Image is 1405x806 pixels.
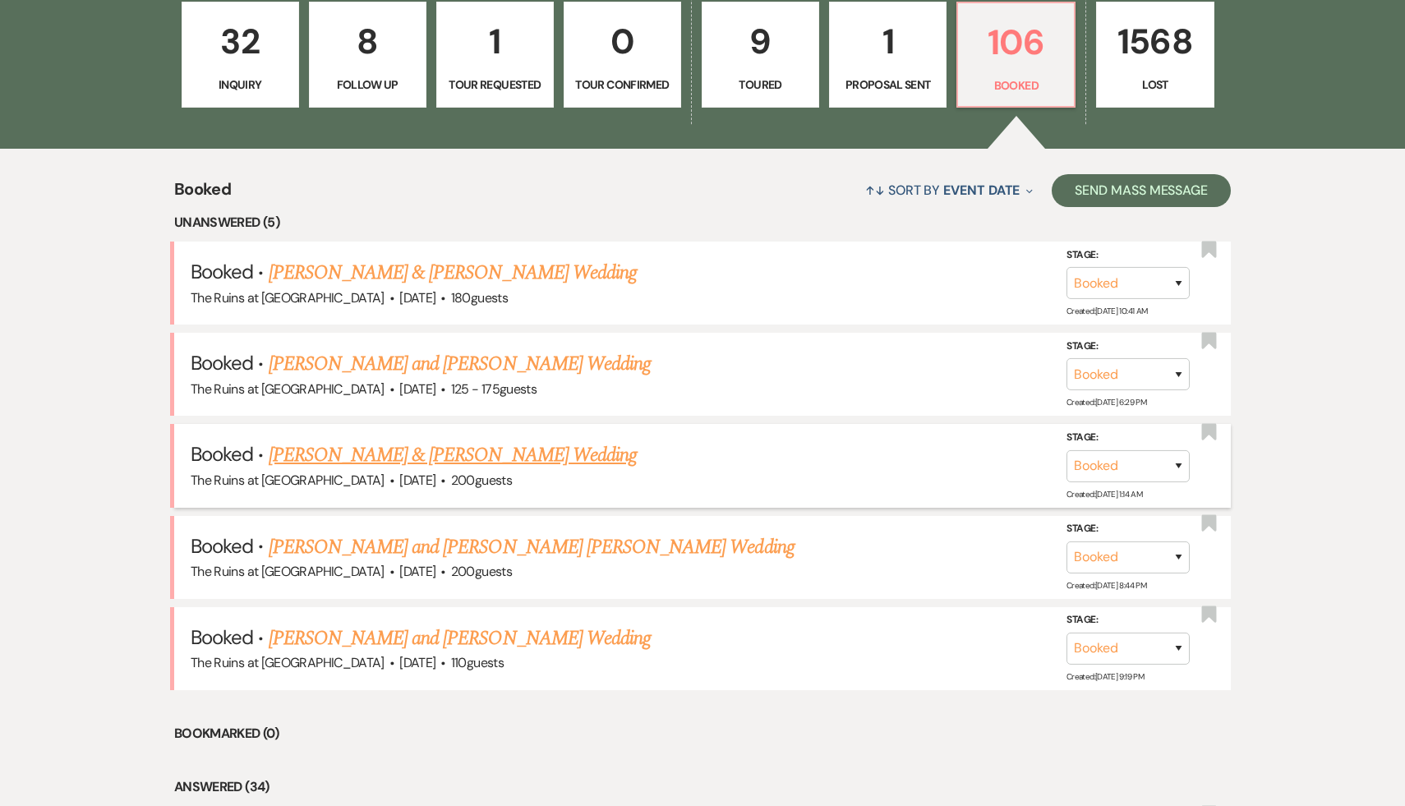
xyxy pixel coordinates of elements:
[702,2,819,108] a: 9Toured
[320,14,416,69] p: 8
[1107,76,1203,94] p: Lost
[1066,671,1144,682] span: Created: [DATE] 9:19 PM
[865,182,885,199] span: ↑↓
[269,624,652,653] a: [PERSON_NAME] and [PERSON_NAME] Wedding
[956,2,1076,108] a: 106Booked
[191,624,253,650] span: Booked
[191,380,385,398] span: The Ruins at [GEOGRAPHIC_DATA]
[859,168,1039,212] button: Sort By Event Date
[399,380,435,398] span: [DATE]
[1096,2,1214,108] a: 1568Lost
[269,440,637,470] a: [PERSON_NAME] & [PERSON_NAME] Wedding
[712,14,808,69] p: 9
[968,15,1064,70] p: 106
[451,289,508,306] span: 180 guests
[451,563,512,580] span: 200 guests
[191,259,253,284] span: Booked
[174,723,1231,744] li: Bookmarked (0)
[269,532,795,562] a: [PERSON_NAME] and [PERSON_NAME] [PERSON_NAME] Wedding
[174,776,1231,798] li: Answered (34)
[712,76,808,94] p: Toured
[269,258,637,288] a: [PERSON_NAME] & [PERSON_NAME] Wedding
[309,2,426,108] a: 8Follow Up
[191,654,385,671] span: The Ruins at [GEOGRAPHIC_DATA]
[943,182,1020,199] span: Event Date
[174,212,1231,233] li: Unanswered (5)
[1052,174,1231,207] button: Send Mass Message
[191,289,385,306] span: The Ruins at [GEOGRAPHIC_DATA]
[1066,429,1190,447] label: Stage:
[1066,520,1190,538] label: Stage:
[320,76,416,94] p: Follow Up
[968,76,1064,94] p: Booked
[1066,246,1190,264] label: Stage:
[399,654,435,671] span: [DATE]
[399,563,435,580] span: [DATE]
[829,2,947,108] a: 1Proposal Sent
[574,14,670,69] p: 0
[192,76,288,94] p: Inquiry
[399,289,435,306] span: [DATE]
[191,533,253,559] span: Booked
[447,76,543,94] p: Tour Requested
[564,2,681,108] a: 0Tour Confirmed
[1066,488,1142,499] span: Created: [DATE] 1:14 AM
[191,472,385,489] span: The Ruins at [GEOGRAPHIC_DATA]
[436,2,554,108] a: 1Tour Requested
[269,349,652,379] a: [PERSON_NAME] and [PERSON_NAME] Wedding
[447,14,543,69] p: 1
[191,441,253,467] span: Booked
[399,472,435,489] span: [DATE]
[1066,580,1146,591] span: Created: [DATE] 8:44 PM
[840,76,936,94] p: Proposal Sent
[451,380,537,398] span: 125 - 175 guests
[574,76,670,94] p: Tour Confirmed
[1066,306,1147,316] span: Created: [DATE] 10:41 AM
[182,2,299,108] a: 32Inquiry
[174,177,231,212] span: Booked
[451,472,512,489] span: 200 guests
[191,563,385,580] span: The Ruins at [GEOGRAPHIC_DATA]
[840,14,936,69] p: 1
[1066,397,1146,408] span: Created: [DATE] 6:29 PM
[1066,611,1190,629] label: Stage:
[1107,14,1203,69] p: 1568
[1066,338,1190,356] label: Stage:
[192,14,288,69] p: 32
[191,350,253,375] span: Booked
[451,654,504,671] span: 110 guests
